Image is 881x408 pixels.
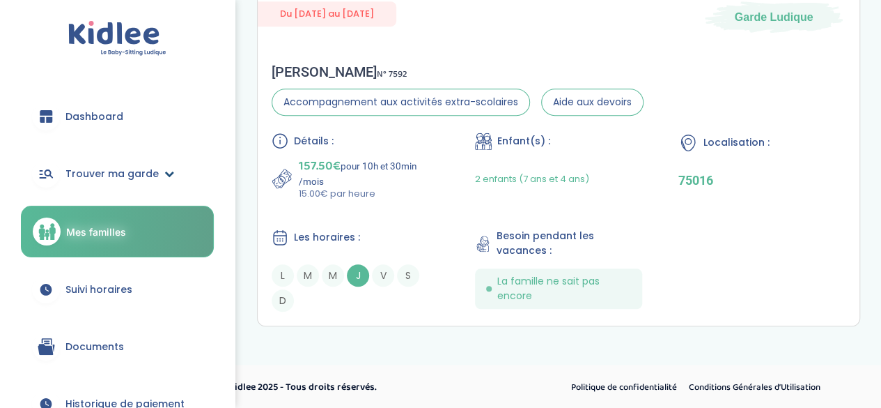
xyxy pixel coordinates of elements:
a: Documents [21,322,214,372]
span: D [272,289,294,312]
span: 2 enfants (7 ans et 4 ans) [475,172,589,186]
span: M [322,264,344,287]
a: Politique de confidentialité [566,379,682,397]
span: Les horaires : [294,230,360,245]
a: Trouver ma garde [21,149,214,199]
span: Localisation : [703,135,770,150]
p: 75016 [678,173,845,188]
a: Mes familles [21,206,214,257]
span: Besoin pendant les vacances : [497,229,642,258]
span: 157.50€ [299,156,341,176]
span: Trouver ma garde [65,167,159,181]
span: L [272,264,294,287]
img: logo.svg [68,21,166,56]
span: Mes familles [66,225,126,239]
span: S [397,264,419,287]
div: [PERSON_NAME] [272,63,644,80]
span: M [297,264,319,287]
span: J [347,264,369,287]
span: La famille ne sait pas encore [497,274,631,303]
p: 15.00€ par heure [299,187,439,201]
span: N° 7592 [377,67,407,82]
span: Documents [65,340,124,354]
p: pour 10h et 30min /mois [299,156,439,187]
span: Détails : [294,134,334,149]
span: Accompagnement aux activités extra-scolaires [272,89,530,116]
a: Conditions Générales d’Utilisation [684,379,825,397]
span: V [372,264,394,287]
span: Dashboard [65,109,123,124]
a: Suivi horaires [21,264,214,315]
span: Suivi horaires [65,282,132,297]
span: Aide aux devoirs [541,89,644,116]
a: Dashboard [21,91,214,142]
span: Du [DATE] au [DATE] [258,1,396,26]
span: Garde Ludique [735,10,813,25]
p: © Kidlee 2025 - Tous droits réservés. [220,380,500,395]
span: Enfant(s) : [497,134,550,149]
